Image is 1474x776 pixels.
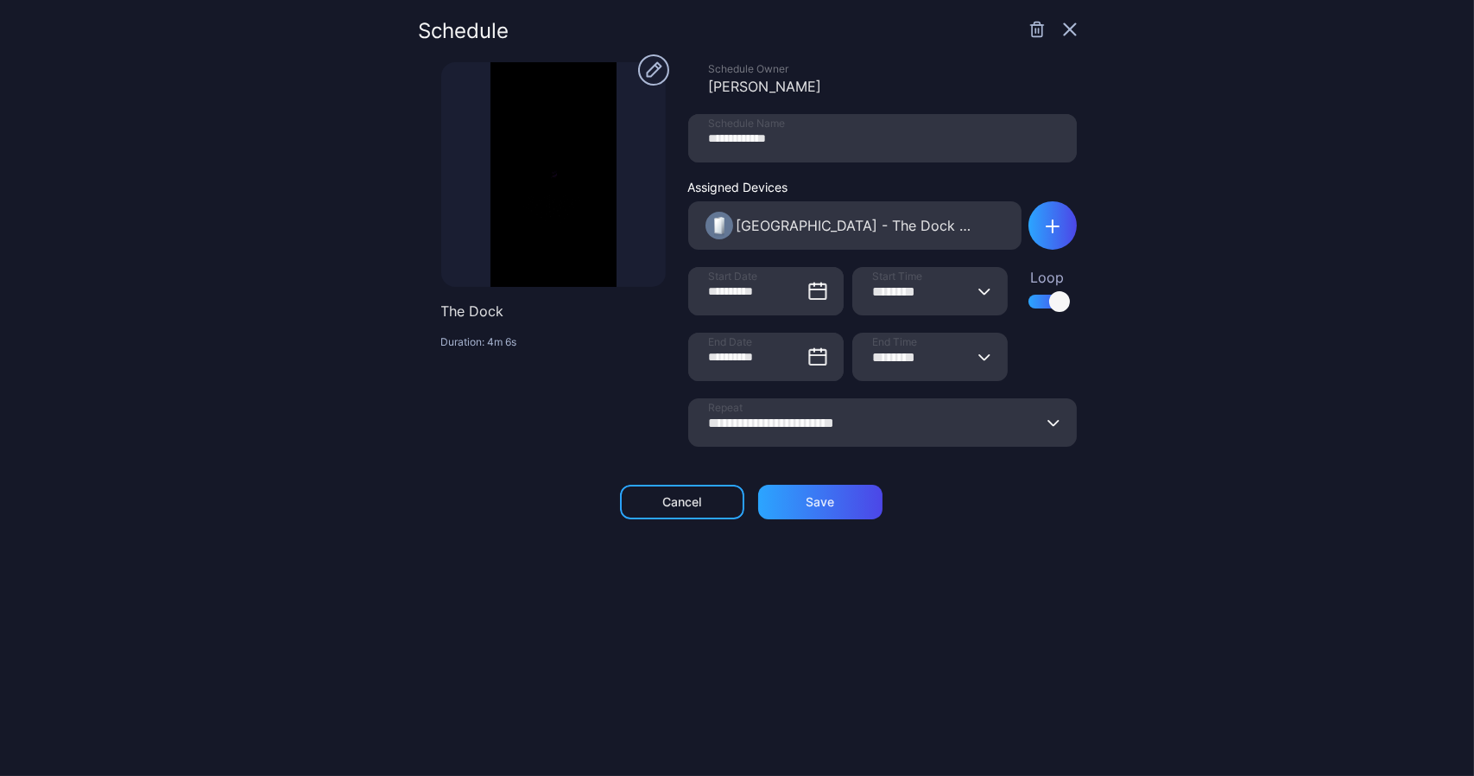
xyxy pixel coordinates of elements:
[806,495,834,509] div: Save
[441,335,666,349] p: Duration: 4m 6s
[620,485,744,519] button: Cancel
[709,62,1077,76] div: Schedule Owner
[758,485,883,519] button: Save
[1047,398,1061,447] button: Repeat
[688,333,844,381] input: End Date
[852,333,1008,381] input: End Time
[978,267,992,315] button: Start Time
[1028,267,1066,288] div: Loop
[688,267,844,315] input: Start Date
[688,180,1022,194] div: Assigned Devices
[662,495,701,509] div: Cancel
[419,21,509,41] div: Schedule
[688,398,1077,447] input: Repeat
[873,270,923,283] span: Start Time
[737,215,974,236] div: Dublin - The Dock - Gen AI Studio
[978,333,992,381] button: End Time
[709,76,1077,97] div: [PERSON_NAME]
[688,114,1077,162] input: Schedule Name
[873,335,918,349] span: End Time
[852,267,1008,315] input: Start Time
[441,301,666,321] p: The Dock
[709,401,743,415] span: Repeat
